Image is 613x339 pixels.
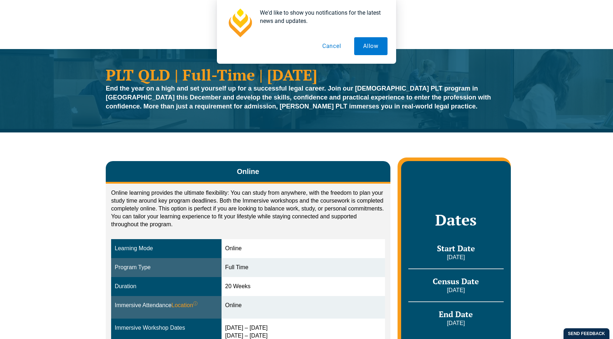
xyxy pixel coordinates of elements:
[408,211,504,229] h2: Dates
[313,37,350,55] button: Cancel
[354,37,388,55] button: Allow
[225,244,381,253] div: Online
[106,85,491,110] strong: End the year on a high and set yourself up for a successful legal career. Join our [DEMOGRAPHIC_D...
[225,263,381,272] div: Full Time
[225,9,254,37] img: notification icon
[115,301,218,310] div: Immersive Attendance
[115,282,218,291] div: Duration
[225,301,381,310] div: Online
[106,67,507,82] h1: PLT QLD | Full-Time | [DATE]
[171,301,198,310] span: Location
[408,286,504,294] p: [DATE]
[115,324,218,332] div: Immersive Workshop Dates
[433,276,479,286] span: Census Date
[437,243,475,253] span: Start Date
[111,189,385,228] p: Online learning provides the ultimate flexibility: You can study from anywhere, with the freedom ...
[115,244,218,253] div: Learning Mode
[408,253,504,261] p: [DATE]
[237,166,259,176] span: Online
[193,301,198,306] sup: ⓘ
[439,309,473,319] span: End Date
[225,282,381,291] div: 20 Weeks
[115,263,218,272] div: Program Type
[408,319,504,327] p: [DATE]
[254,9,388,25] div: We'd like to show you notifications for the latest news and updates.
